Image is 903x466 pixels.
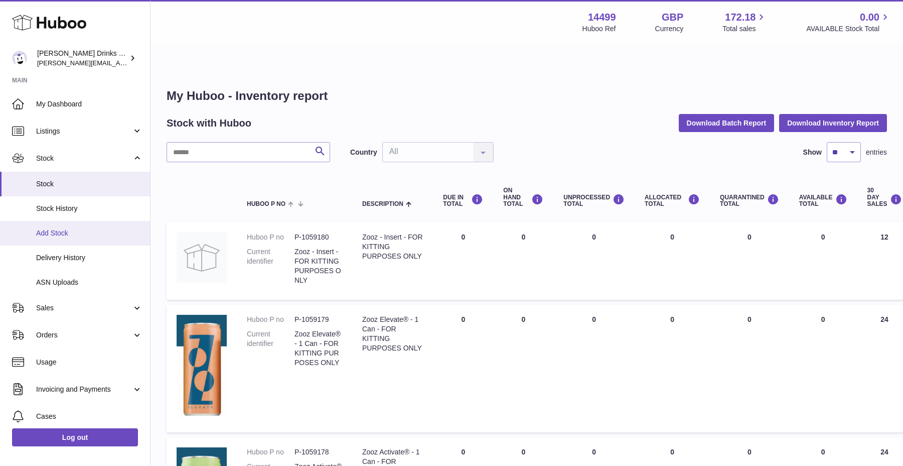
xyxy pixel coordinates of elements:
[350,148,377,157] label: Country
[294,315,342,324] dd: P-1059179
[177,315,227,420] img: product image
[588,11,616,24] strong: 14499
[36,278,142,287] span: ASN Uploads
[37,59,201,67] span: [PERSON_NAME][EMAIL_ADDRESS][DOMAIN_NAME]
[362,315,423,353] div: Zooz Elevate® - 1 Can - FOR KITTING PURPOSES ONLY
[806,24,891,34] span: AVAILABLE Stock Total
[867,187,902,207] div: 30 DAY SALES
[747,315,751,323] span: 0
[36,330,132,340] span: Orders
[789,222,857,300] td: 0
[779,114,887,132] button: Download Inventory Report
[177,232,227,283] img: product image
[799,194,847,207] div: AVAILABLE Total
[247,247,294,285] dt: Current identifier
[36,204,142,213] span: Stock History
[866,148,887,157] span: entries
[36,385,132,394] span: Invoicing and Payments
[36,154,132,163] span: Stock
[362,201,403,207] span: Description
[433,222,493,300] td: 0
[553,305,635,432] td: 0
[722,24,767,34] span: Total sales
[247,201,285,207] span: Huboo P no
[789,305,857,432] td: 0
[247,315,294,324] dt: Huboo P no
[553,222,635,300] td: 0
[860,11,879,24] span: 0.00
[36,99,142,109] span: My Dashboard
[635,305,710,432] td: 0
[679,114,775,132] button: Download Batch Report
[662,11,683,24] strong: GBP
[443,194,483,207] div: DUE IN TOTAL
[720,194,779,207] div: QUARANTINED Total
[433,305,493,432] td: 0
[294,329,342,368] dd: Zooz Elevate® - 1 Can - FOR KITTING PURPOSES ONLY
[36,303,132,313] span: Sales
[12,51,27,66] img: daniel@zoosdrinks.com
[167,117,251,130] h2: Stock with Huboo
[563,194,625,207] div: UNPROCESSED Total
[806,11,891,34] a: 0.00 AVAILABLE Stock Total
[37,49,127,68] div: [PERSON_NAME] Drinks LTD (t/a Zooz)
[747,233,751,241] span: 0
[493,305,553,432] td: 0
[645,194,700,207] div: ALLOCATED Total
[36,412,142,421] span: Cases
[635,222,710,300] td: 0
[36,253,142,263] span: Delivery History
[747,448,751,456] span: 0
[503,187,543,207] div: ON HAND Total
[36,127,132,136] span: Listings
[167,88,887,104] h1: My Huboo - Inventory report
[582,24,616,34] div: Huboo Ref
[803,148,822,157] label: Show
[493,222,553,300] td: 0
[36,228,142,238] span: Add Stock
[247,329,294,368] dt: Current identifier
[247,232,294,242] dt: Huboo P no
[12,428,138,446] a: Log out
[294,232,342,242] dd: P-1059180
[655,24,684,34] div: Currency
[294,447,342,457] dd: P-1059178
[294,247,342,285] dd: Zooz - Insert - FOR KITTING PURPOSES ONLY
[362,232,423,261] div: Zooz - Insert - FOR KITTING PURPOSES ONLY
[722,11,767,34] a: 172.18 Total sales
[36,179,142,189] span: Stock
[36,358,142,367] span: Usage
[247,447,294,457] dt: Huboo P no
[725,11,756,24] span: 172.18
